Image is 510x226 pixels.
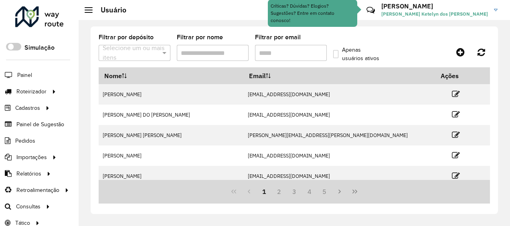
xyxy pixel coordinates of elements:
label: Apenas usuários ativos [333,46,381,63]
h3: [PERSON_NAME] [381,2,488,10]
td: [PERSON_NAME] [99,166,243,186]
span: Pedidos [15,137,35,145]
button: 3 [287,184,302,199]
a: Editar [452,129,460,140]
span: Relatórios [16,169,41,178]
td: [EMAIL_ADDRESS][DOMAIN_NAME] [243,84,435,105]
td: [EMAIL_ADDRESS][DOMAIN_NAME] [243,105,435,125]
button: 5 [317,184,332,199]
button: Last Page [347,184,362,199]
label: Simulação [24,43,55,52]
td: [PERSON_NAME] [PERSON_NAME] [99,125,243,145]
button: 4 [302,184,317,199]
td: [EMAIL_ADDRESS][DOMAIN_NAME] [243,166,435,186]
h2: Usuário [93,6,126,14]
span: Cadastros [15,104,40,112]
td: [PERSON_NAME][EMAIL_ADDRESS][PERSON_NAME][DOMAIN_NAME] [243,125,435,145]
a: Contato Rápido [362,2,379,19]
label: Filtrar por email [255,32,301,42]
span: [PERSON_NAME] Ketelyn dos [PERSON_NAME] [381,10,488,18]
span: Consultas [16,202,40,211]
button: 2 [271,184,287,199]
td: [EMAIL_ADDRESS][DOMAIN_NAME] [243,145,435,166]
span: Painel [17,71,32,79]
td: [PERSON_NAME] [99,84,243,105]
span: Importações [16,153,47,161]
a: Editar [452,150,460,161]
span: Retroalimentação [16,186,59,194]
td: [PERSON_NAME] [99,145,243,166]
td: [PERSON_NAME] DO [PERSON_NAME] [99,105,243,125]
a: Editar [452,89,460,99]
span: Roteirizador [16,87,47,96]
a: Editar [452,109,460,120]
span: Painel de Sugestão [16,120,64,129]
a: Editar [452,170,460,181]
button: Next Page [332,184,347,199]
label: Filtrar por depósito [99,32,154,42]
th: Email [243,67,435,84]
th: Nome [99,67,243,84]
label: Filtrar por nome [177,32,223,42]
button: 1 [257,184,272,199]
th: Ações [435,67,483,84]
